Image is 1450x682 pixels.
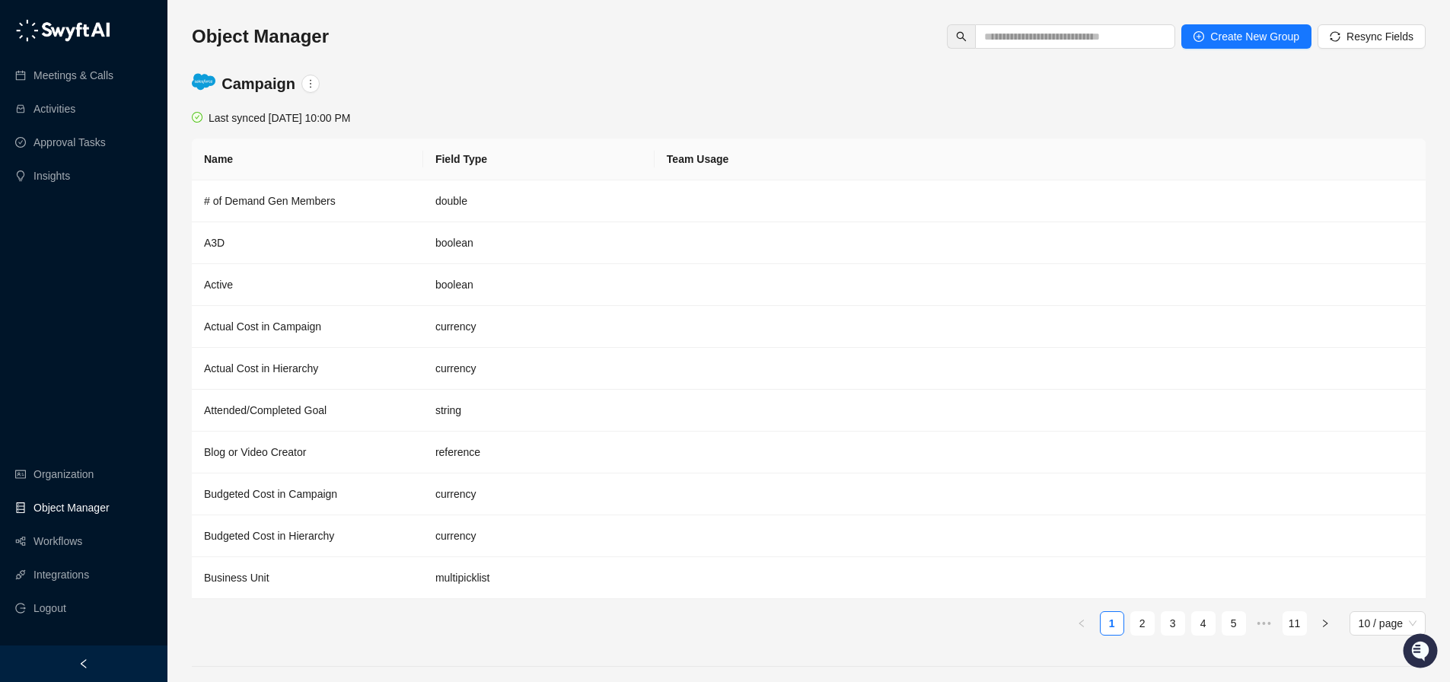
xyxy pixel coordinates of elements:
span: more [305,78,316,89]
a: Integrations [33,559,89,590]
td: A3D [192,222,423,264]
td: Active [192,264,423,306]
span: left [1077,619,1086,628]
a: Workflows [33,526,82,556]
a: Organization [33,459,94,489]
li: Previous Page [1069,611,1094,636]
td: Actual Cost in Campaign [192,306,423,348]
tr: Blog or Video Creatorreference [192,432,1426,473]
span: 10 / page [1359,612,1417,635]
span: Create New Group [1210,28,1299,45]
a: 3 [1162,612,1184,635]
span: search [956,31,967,42]
span: sync [1330,31,1340,42]
span: left [78,658,89,669]
span: Docs [30,213,56,228]
td: currency [423,473,655,515]
h2: How can we help? [15,85,277,110]
li: Next Page [1313,611,1337,636]
span: logout [15,603,26,613]
td: boolean [423,222,655,264]
a: Meetings & Calls [33,60,113,91]
th: Name [192,139,423,180]
td: Attended/Completed Goal [192,390,423,432]
th: Team Usage [655,139,1426,180]
span: Status [84,213,117,228]
a: 📚Docs [9,207,62,234]
th: Field Type [423,139,655,180]
td: Business Unit [192,557,423,599]
h4: Campaign [221,73,295,94]
div: 📚 [15,215,27,227]
img: 5124521997842_fc6d7dfcefe973c2e489_88.png [15,138,43,165]
span: Pylon [151,250,184,262]
td: currency [423,306,655,348]
tr: # of Demand Gen Membersdouble [192,180,1426,222]
tr: Actual Cost in Campaigncurrency [192,306,1426,348]
li: 3 [1161,611,1185,636]
a: 5 [1222,612,1245,635]
td: # of Demand Gen Members [192,180,423,222]
div: Start new chat [52,138,250,153]
div: We're offline, we'll be back soon [52,153,199,165]
tr: Business Unitmultipicklist [192,557,1426,599]
li: 2 [1130,611,1155,636]
li: Next 5 Pages [1252,611,1276,636]
button: right [1313,611,1337,636]
button: Create New Group [1181,24,1311,49]
a: Approval Tasks [33,127,106,158]
iframe: Open customer support [1401,632,1442,673]
span: Logout [33,593,66,623]
td: reference [423,432,655,473]
span: right [1321,619,1330,628]
td: multipicklist [423,557,655,599]
td: Budgeted Cost in Campaign [192,473,423,515]
td: string [423,390,655,432]
tr: Budgeted Cost in Campaigncurrency [192,473,1426,515]
tr: Activeboolean [192,264,1426,306]
td: Blog or Video Creator [192,432,423,473]
img: Swyft AI [15,15,46,46]
tr: A3Dboolean [192,222,1426,264]
td: double [423,180,655,222]
td: boolean [423,264,655,306]
tr: Attended/Completed Goalstring [192,390,1426,432]
button: left [1069,611,1094,636]
td: Actual Cost in Hierarchy [192,348,423,390]
a: 1 [1101,612,1123,635]
a: 11 [1283,612,1306,635]
div: 📶 [69,215,81,227]
span: plus-circle [1193,31,1204,42]
td: Budgeted Cost in Hierarchy [192,515,423,557]
li: 5 [1222,611,1246,636]
a: Powered byPylon [107,250,184,262]
li: 11 [1283,611,1307,636]
span: ••• [1252,611,1276,636]
li: 1 [1100,611,1124,636]
tr: Budgeted Cost in Hierarchycurrency [192,515,1426,557]
a: Object Manager [33,492,110,523]
button: Resync Fields [1318,24,1426,49]
span: Last synced [DATE] 10:00 PM [209,112,351,124]
td: currency [423,348,655,390]
a: 4 [1192,612,1215,635]
a: 2 [1131,612,1154,635]
h3: Object Manager [192,24,329,49]
div: Page Size [1350,611,1426,636]
a: Activities [33,94,75,124]
span: Resync Fields [1346,28,1413,45]
span: check-circle [192,112,202,123]
tr: Actual Cost in Hierarchycurrency [192,348,1426,390]
a: Insights [33,161,70,191]
td: currency [423,515,655,557]
a: 📶Status [62,207,123,234]
li: 4 [1191,611,1216,636]
img: logo-05li4sbe.png [15,19,110,42]
button: Start new chat [259,142,277,161]
p: Welcome 👋 [15,61,277,85]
